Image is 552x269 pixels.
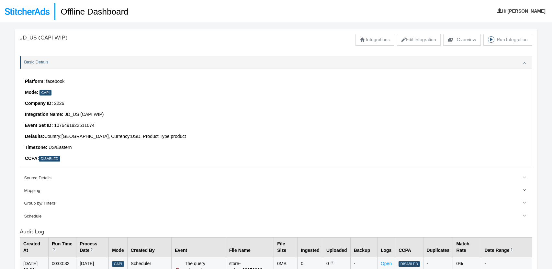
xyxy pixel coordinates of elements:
[20,69,532,172] div: Basic Details
[25,123,53,128] strong: Event Set ID :
[377,238,395,257] th: Logs
[54,3,128,20] h1: Offline Dashboard
[20,34,68,41] div: JD_US (CAPI WIP)
[25,122,527,129] p: 1076491922511074
[49,238,76,257] th: Run Time
[24,59,529,65] div: Basic Details
[323,238,350,257] th: Uploaded
[25,134,44,139] strong: Defaults:
[39,156,60,162] div: Disabled
[481,238,532,257] th: Date Range
[25,133,527,140] p: Country: [GEOGRAPHIC_DATA] , Currency: USD , Product Type: product
[25,145,47,150] strong: Timezone:
[20,210,532,222] a: Schedule
[25,90,38,95] strong: Mode:
[20,238,49,257] th: Created At
[443,34,481,46] button: Overview
[395,238,423,257] th: CCPA
[25,78,527,85] p: facebook
[25,111,527,118] p: JD_US (CAPI WIP)
[25,156,39,161] strong: CCPA:
[25,112,63,117] strong: Integration Name:
[24,200,529,207] div: Group by/ Filters
[172,238,226,257] th: Event
[226,238,274,257] th: File Name
[397,34,441,46] button: Edit Integration
[25,100,527,107] p: 2226
[274,238,298,257] th: File Size
[381,261,392,266] a: Open
[508,8,546,14] b: [PERSON_NAME]
[25,144,527,151] p: US/Eastern
[483,34,532,46] button: Run Integration
[39,90,51,95] div: Capi
[112,261,124,267] div: Capi
[24,213,529,219] div: Schedule
[355,34,394,46] button: Integrations
[20,172,532,184] a: Source Details
[453,238,481,257] th: Match Rate
[20,56,532,69] a: Basic Details
[350,238,377,257] th: Backup
[20,185,532,197] a: Mapping
[399,261,420,267] div: Disabled
[25,101,53,106] strong: Company ID:
[5,8,50,15] img: StitcherAds
[127,238,171,257] th: Created By
[76,238,109,257] th: Process Date
[109,238,128,257] th: Mode
[298,238,323,257] th: Ingested
[20,197,532,210] a: Group by/ Filters
[25,79,45,84] strong: Platform:
[24,188,529,194] div: Mapping
[423,238,453,257] th: Duplicates
[20,228,532,235] div: Audit Log
[24,175,529,181] div: Source Details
